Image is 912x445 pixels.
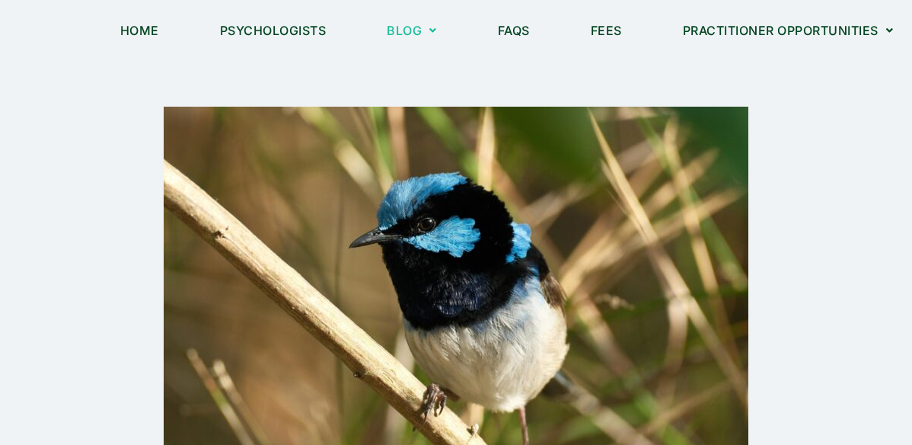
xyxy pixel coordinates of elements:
[368,13,456,48] a: Blog
[201,13,346,48] a: Psychologists
[572,13,641,48] a: Fees
[479,13,549,48] a: FAQs
[101,13,178,48] a: Home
